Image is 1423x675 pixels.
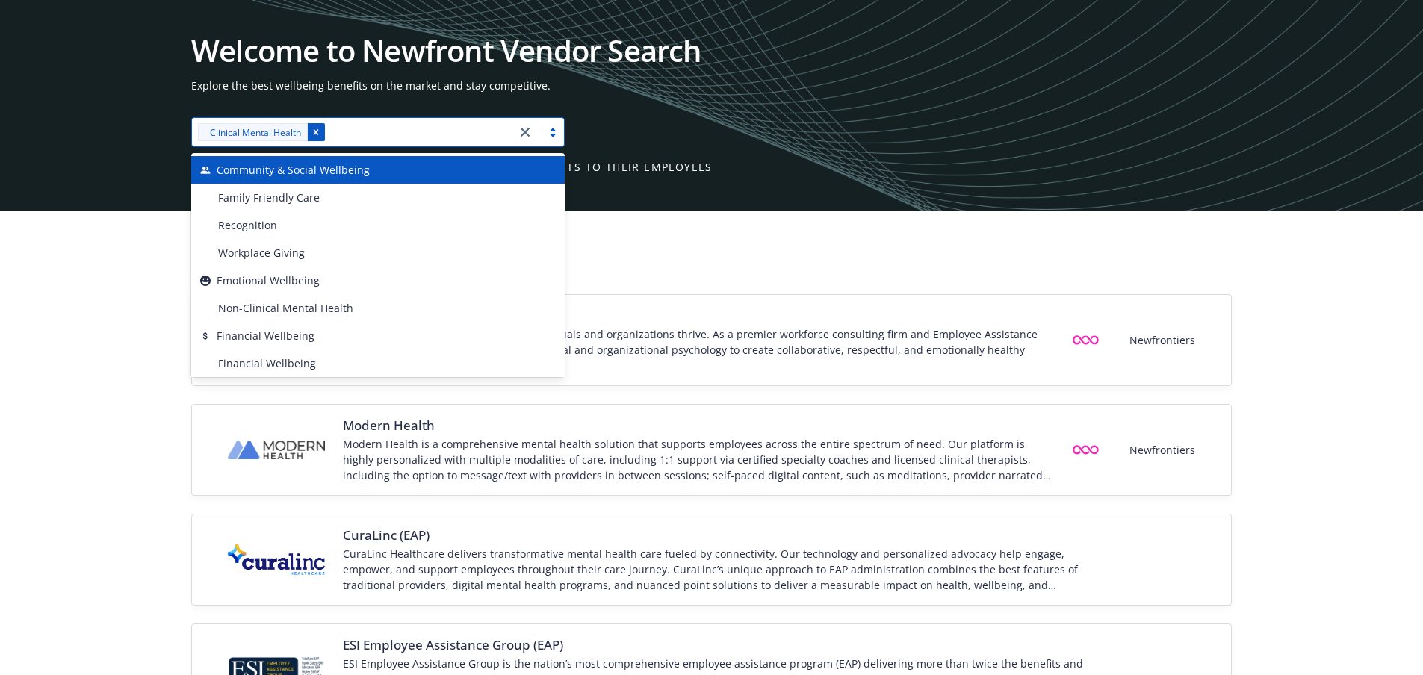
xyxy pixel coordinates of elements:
[217,273,320,288] span: Emotional Wellbeing
[307,123,325,141] div: Remove [object Object]
[343,307,1051,325] span: CCA EAP
[516,123,534,141] a: close
[228,544,325,574] img: Vendor logo for CuraLinc (EAP)
[218,245,305,261] span: Workplace Giving
[218,355,316,371] span: Financial Wellbeing
[343,417,1051,435] span: Modern Health
[210,125,301,140] span: Clinical Mental Health
[343,436,1051,483] div: Modern Health is a comprehensive mental health solution that supports employees across the entire...
[191,36,1232,66] h1: Welcome to Newfront Vendor Search
[228,441,325,459] img: Vendor logo for Modern Health
[217,162,370,178] span: Community & Social Wellbeing
[1129,442,1195,458] span: Newfrontiers
[343,636,1103,654] span: ESI Employee Assistance Group (EAP)
[217,328,314,343] span: Financial Wellbeing
[343,326,1051,373] div: For nearly 40 years, CCA has helped individuals and organizations thrive. As a premier workforce ...
[1129,332,1195,348] span: Newfrontiers
[218,190,320,205] span: Family Friendly Care
[191,78,1232,93] span: Explore the best wellbeing benefits on the market and stay competitive.
[218,300,353,316] span: Non-Clinical Mental Health
[204,125,301,140] span: Clinical Mental Health
[343,546,1103,593] div: CuraLinc Healthcare delivers transformative mental health care fueled by connectivity. Our techno...
[218,217,277,233] span: Recognition
[343,526,1103,544] span: CuraLinc (EAP)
